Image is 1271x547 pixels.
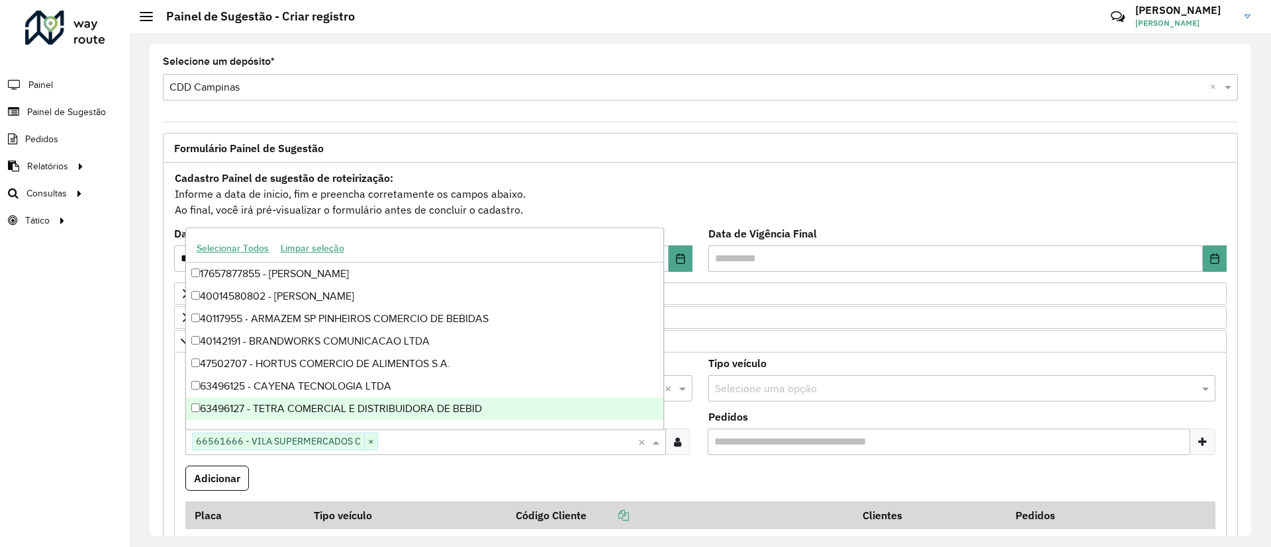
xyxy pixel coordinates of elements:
div: 66500007 - BAR E LANCHONETE FUK [186,420,663,442]
th: Código Cliente [506,501,853,529]
button: Adicionar [185,466,249,491]
button: Selecionar Todos [191,238,275,259]
th: Placa [185,501,305,529]
label: Data de Vigência Final [708,226,817,241]
button: Choose Date [669,245,692,272]
a: Preservar Cliente - Devem ficar no buffer, não roteirizar [174,306,1227,329]
strong: Cadastro Painel de sugestão de roteirização: [175,171,393,185]
span: Tático [25,214,50,228]
div: 40142191 - BRANDWORKS COMUNICACAO LTDA [186,330,663,353]
span: Painel de Sugestão [27,105,106,119]
div: 47502707 - HORTUS COMERCIO DE ALIMENTOS S.A. [186,353,663,375]
a: Priorizar Cliente - Não podem ficar no buffer [174,282,1227,305]
div: Informe a data de inicio, fim e preencha corretamente os campos abaixo. Ao final, você irá pré-vi... [174,169,1227,218]
label: Tipo veículo [708,355,767,371]
span: 66561666 - VILA SUPERMERCADOS C [193,433,364,449]
span: Clear all [1210,79,1221,95]
div: 63496125 - CAYENA TECNOLOGIA LTDA [186,375,663,398]
span: Formulário Painel de Sugestão [174,143,324,153]
span: Relatórios [27,159,68,173]
div: 63496127 - TETRA COMERCIAL E DISTRIBUIDORA DE BEBID [186,398,663,420]
span: × [364,434,377,450]
h2: Painel de Sugestão - Criar registro [153,9,355,24]
h3: [PERSON_NAME] [1135,4,1235,17]
button: Limpar seleção [275,238,350,259]
div: 17657877855 - [PERSON_NAME] [186,263,663,285]
span: Consultas [26,187,67,200]
th: Pedidos [1006,501,1159,529]
label: Selecione um depósito [163,54,275,69]
div: 40014580802 - [PERSON_NAME] [186,285,663,308]
label: Pedidos [708,409,748,425]
span: Clear all [665,380,676,396]
label: Data de Vigência Inicial [174,226,295,241]
ng-dropdown-panel: Options list [185,228,664,429]
span: Painel [28,78,53,92]
button: Choose Date [1203,245,1227,272]
div: 40117955 - ARMAZEM SP PINHEIROS COMERCIO DE BEBIDAS [186,308,663,330]
th: Tipo veículo [305,501,507,529]
span: Pedidos [25,132,58,146]
span: Clear all [638,434,649,450]
a: Copiar [587,509,629,522]
a: Contato Rápido [1104,3,1132,31]
span: [PERSON_NAME] [1135,17,1235,29]
th: Clientes [853,501,1006,529]
a: Cliente para Recarga [174,330,1227,353]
